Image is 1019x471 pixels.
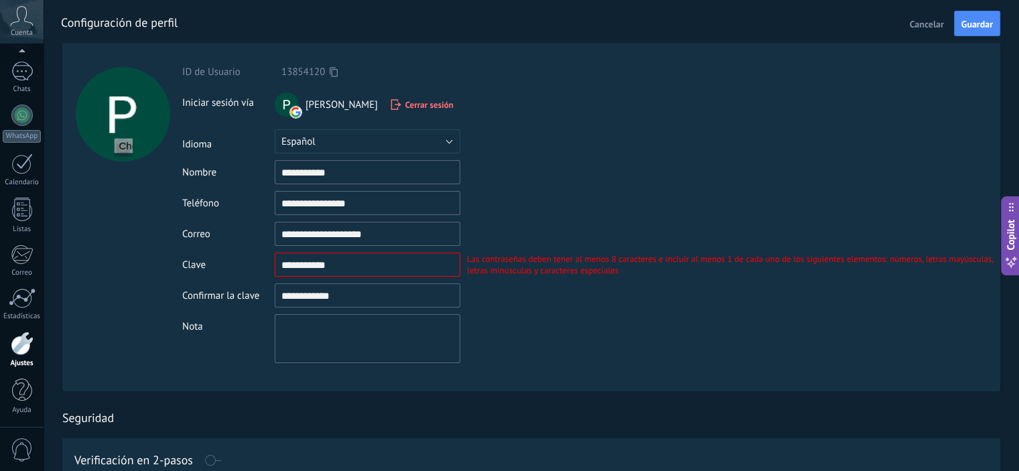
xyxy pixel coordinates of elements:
div: Clave [182,259,275,271]
div: ID de Usuario [182,66,275,78]
div: Chats [3,85,42,94]
div: Teléfono [182,197,275,210]
div: Listas [3,225,42,234]
div: Nombre [182,166,275,179]
h1: Seguridad [62,410,114,425]
button: Cancelar [904,13,949,34]
div: WhatsApp [3,130,41,143]
span: Español [281,135,316,148]
span: Copilot [1004,219,1018,250]
div: Correo [182,228,275,241]
span: Cerrar sesión [405,99,454,111]
button: Guardar [954,11,1000,36]
span: Cuenta [11,29,33,38]
span: Cancelar [910,19,944,29]
div: Calendario [3,178,42,187]
div: Iniciar sesión vía [182,91,275,109]
div: Las contraseñas deben tener al menos 8 caracteres e incluir al menos 1 de cada uno de los siguien... [460,253,1000,276]
div: Nota [182,314,275,333]
div: Confirmar la clave [182,289,275,302]
div: Estadísticas [3,312,42,321]
div: Correo [3,269,42,277]
h1: Verificación en 2-pasos [74,455,193,466]
div: Idioma [182,133,275,151]
button: Español [275,129,460,153]
div: Ajustes [3,359,42,368]
span: Guardar [961,19,993,29]
span: [PERSON_NAME] [305,98,378,111]
div: Ayuda [3,406,42,415]
span: 13854120 [281,66,325,78]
